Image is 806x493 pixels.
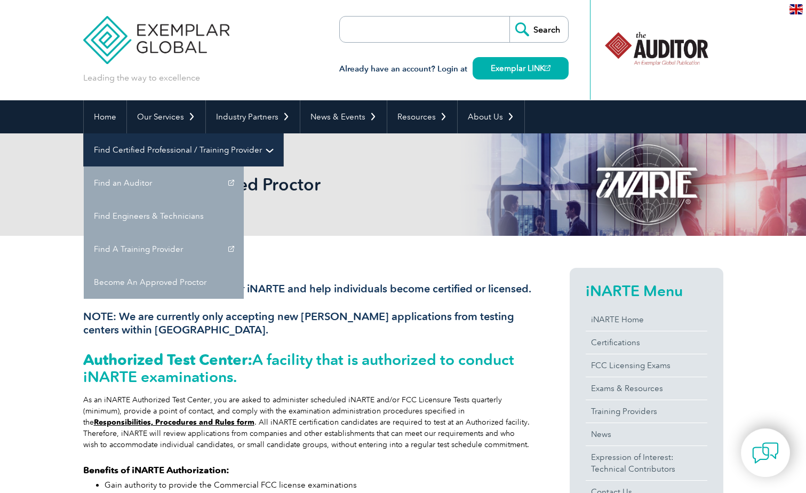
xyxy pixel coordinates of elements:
a: Resources [387,100,457,133]
input: Search [509,17,568,42]
h3: Become an Approved Proctor for iNARTE and help individuals become certified or licensed. [83,282,531,296]
a: Find A Training Provider [84,233,244,266]
a: Exemplar LINK [473,57,569,79]
h2: Become An Approved Proctor [83,176,531,193]
a: Home [84,100,126,133]
a: Become An Approved Proctor [84,266,244,299]
a: Our Services [127,100,205,133]
li: Gain authority to provide the Commercial FCC license examinations [105,479,531,491]
a: FCC Licensing Exams [586,354,707,377]
a: iNARTE Home [586,308,707,331]
h3: Already have an account? Login at [339,62,569,76]
img: open_square.png [545,65,550,71]
div: As an iNARTE Authorized Test Center, you are asked to administer scheduled iNARTE and/or FCC Lice... [83,394,531,450]
a: News [586,423,707,446]
a: Responsibilities, Procedures and Rules form [94,418,254,427]
a: Find Engineers & Technicians [84,200,244,233]
a: About Us [458,100,524,133]
img: en [789,4,803,14]
a: Certifications [586,331,707,354]
h2: iNARTE Menu [586,282,707,299]
a: Find an Auditor [84,166,244,200]
p: Leading the way to excellence [83,72,200,84]
a: Exams & Resources [586,377,707,400]
h3: NOTE: We are currently only accepting new [PERSON_NAME] applications from testing centers within ... [83,310,531,337]
h2: A facility that is authorized to conduct iNARTE examinations. [83,351,531,385]
a: Expression of Interest:Technical Contributors [586,446,707,480]
strong: Authorized Test Center: [83,351,252,369]
img: contact-chat.png [752,440,779,466]
strong: Benefits of iNARTE Authorization: [83,465,229,475]
a: News & Events [300,100,387,133]
a: Industry Partners [206,100,300,133]
a: Find Certified Professional / Training Provider [84,133,283,166]
a: Training Providers [586,400,707,423]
